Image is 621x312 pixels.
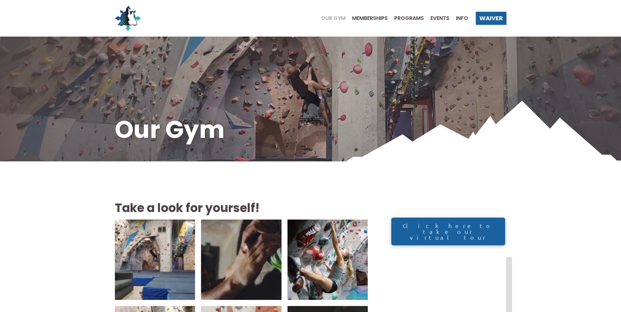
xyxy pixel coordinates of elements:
[391,218,505,245] a: Click here to take our virtual tour
[346,16,388,21] a: Memberships
[449,16,468,21] a: Info
[394,16,424,21] span: Programs
[456,16,468,21] span: Info
[321,16,346,21] span: Our Gym
[479,15,503,21] span: Waiver
[115,5,141,31] img: North Wall Logo
[388,16,424,21] a: Programs
[398,223,499,240] span: Click here to take our virtual tour
[352,16,388,21] span: Memberships
[430,16,449,21] span: Events
[315,16,346,21] a: Our Gym
[424,16,449,21] a: Events
[115,200,368,216] h2: Take a look for yourself!
[476,12,506,25] a: Waiver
